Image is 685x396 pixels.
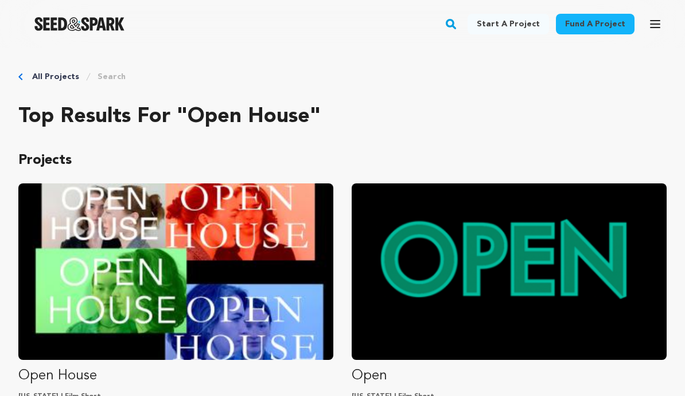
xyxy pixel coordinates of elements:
p: Open House [18,367,333,385]
a: All Projects [32,71,79,83]
a: Search [98,71,126,83]
a: Fund a project [556,14,635,34]
a: Seed&Spark Homepage [34,17,124,31]
p: Projects [18,151,667,170]
img: Seed&Spark Logo Dark Mode [34,17,124,31]
div: Breadcrumb [18,71,667,83]
h2: Top results for "open house" [18,105,667,128]
p: Open [352,367,667,385]
a: Start a project [468,14,549,34]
